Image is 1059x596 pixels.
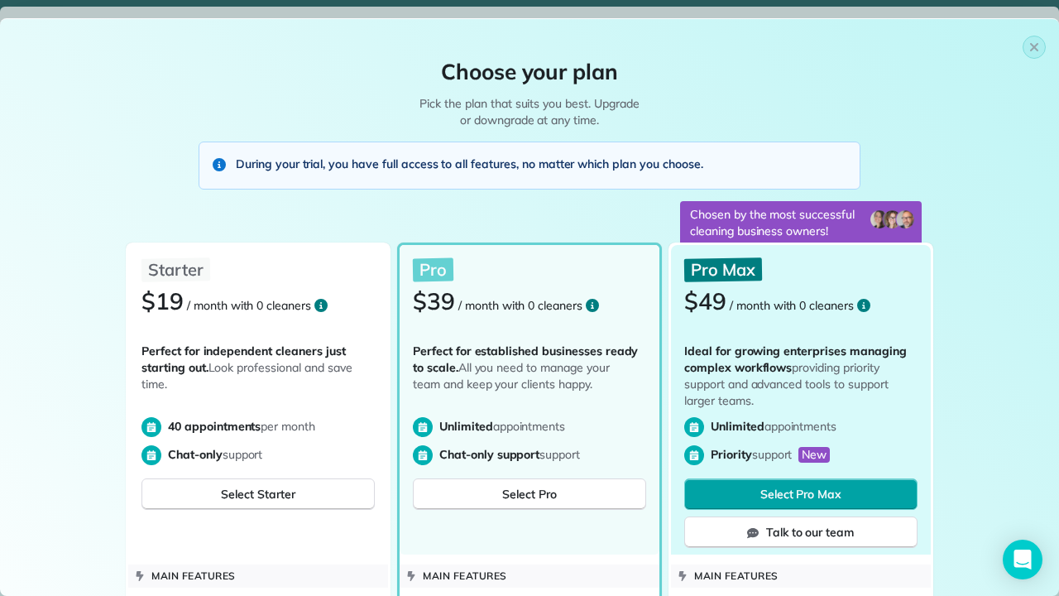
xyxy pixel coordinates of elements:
svg: Open more information [586,299,599,312]
span: / month with 0 cleaners [458,298,582,313]
span: Perfect for established businesses ready to scale. [413,344,638,375]
span: Pro Max [691,259,755,280]
span: Select Starter [221,486,295,502]
span: Unlimited [711,419,764,434]
span: New [798,447,830,463]
span: During your trial, you have full access to all features, no matter which plan you choose. [236,156,703,172]
span: 40 appointments [168,419,261,434]
p: appointments [439,418,646,435]
span: $39 [413,286,455,315]
span: $49 [684,286,726,315]
span: Pro [419,259,447,280]
p: support [168,446,375,463]
a: Talk to our team [684,517,918,548]
span: Select Pro [502,486,557,502]
p: Look professional and save time. [141,343,368,409]
span: Unlimited [439,419,493,434]
p: appointments [711,418,918,435]
p: Pick the plan that suits you best. Upgrade or downgrade at any time. [419,95,640,128]
span: Priority [711,447,752,462]
span: Chat-only [168,447,223,462]
p: providing priority support and advanced tools to support larger teams. [684,343,911,409]
span: Talk to our team [766,524,854,541]
span: Select Pro Max [760,486,841,502]
p: Main features [694,568,779,584]
button: Select Starter [141,478,375,510]
svg: Open more information [857,299,870,312]
span: $19 [141,286,184,315]
p: support [439,446,646,463]
button: Select Pro Max [684,478,918,510]
button: Select Pro [413,478,646,510]
span: Choose your plan [441,58,618,85]
svg: Open more information [314,299,328,312]
p: support [711,446,918,463]
span: / month with 0 cleaners [187,298,311,313]
p: Chosen by the most successful cleaning business owners! [680,203,870,243]
span: Starter [148,259,204,280]
p: per month [168,418,375,435]
span: Perfect for independent cleaners just starting out. [141,344,346,375]
p: Main features [423,568,507,584]
img: owner-avatars-BtWPanXn.png [870,209,915,229]
span: Chat-only support [439,447,539,462]
p: Main features [151,568,236,584]
p: All you need to manage your team and keep your clients happy. [413,343,640,409]
span: / month with 0 cleaners [730,298,854,313]
span: Ideal for growing enterprises managing complex workflows [684,344,907,375]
